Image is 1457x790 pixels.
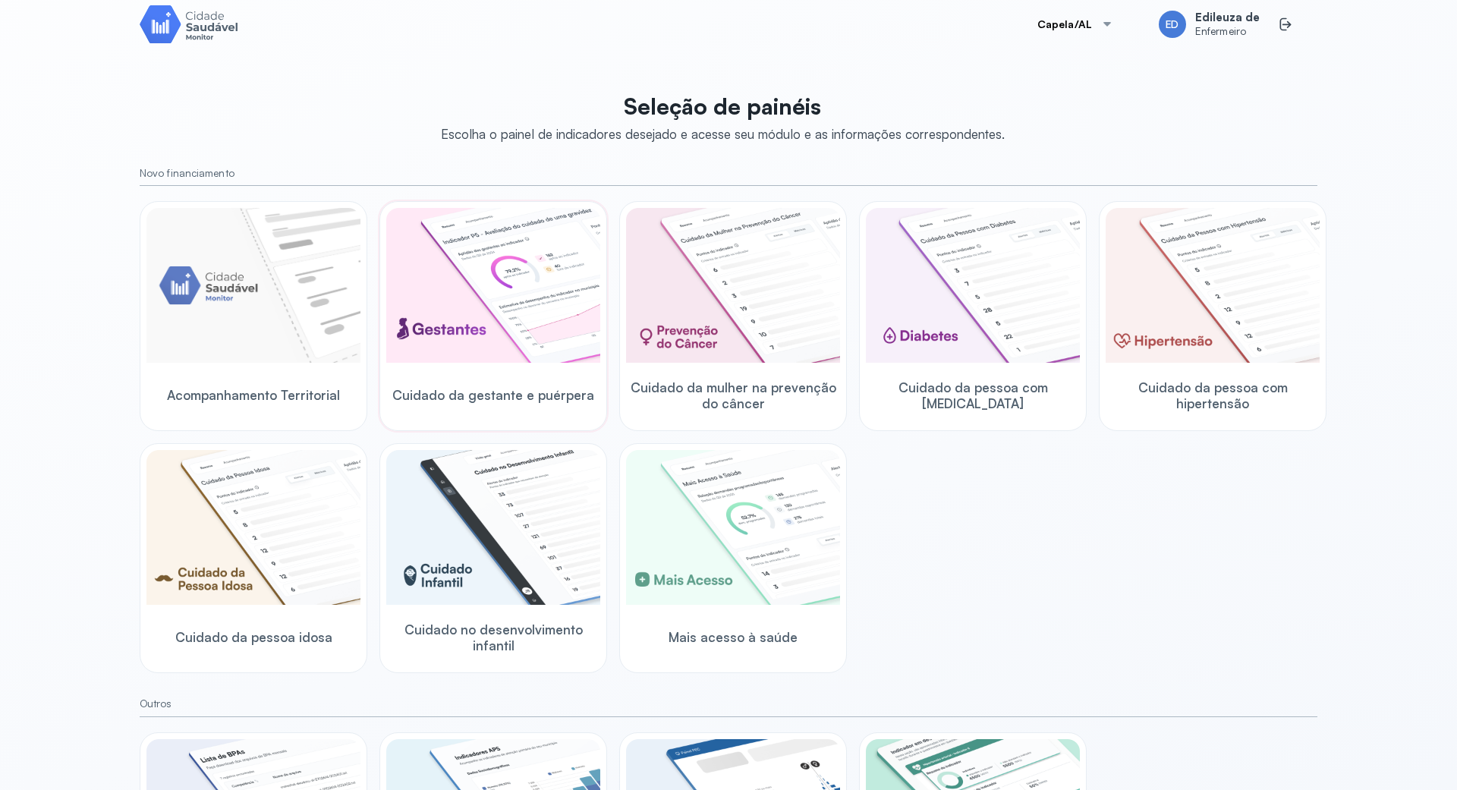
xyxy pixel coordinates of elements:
img: Logotipo do produto Monitor [140,2,238,46]
button: Capela/AL [1019,9,1131,39]
span: ED [1166,18,1179,31]
img: diabetics.png [866,208,1080,363]
img: woman-cancer-prevention-care.png [626,208,840,363]
span: Enfermeiro [1195,25,1260,38]
span: Cuidado da mulher na prevenção do câncer [626,379,840,412]
span: Cuidado no desenvolvimento infantil [386,622,600,654]
small: Outros [140,697,1317,710]
span: Mais acesso à saúde [669,629,798,645]
img: healthcare-greater-access.png [626,450,840,605]
p: Seleção de painéis [441,93,1005,120]
span: Acompanhamento Territorial [167,387,340,403]
span: Cuidado da gestante e puérpera [392,387,594,403]
div: Escolha o painel de indicadores desejado e acesse seu módulo e as informações correspondentes. [441,126,1005,142]
img: elderly.png [146,450,360,605]
img: pregnants.png [386,208,600,363]
span: Cuidado da pessoa com [MEDICAL_DATA] [866,379,1080,412]
small: Novo financiamento [140,167,1317,180]
span: Cuidado da pessoa com hipertensão [1106,379,1320,412]
img: child-development.png [386,450,600,605]
span: Cuidado da pessoa idosa [175,629,332,645]
img: hypertension.png [1106,208,1320,363]
img: placeholder-module-ilustration.png [146,208,360,363]
span: Edileuza de [1195,11,1260,25]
